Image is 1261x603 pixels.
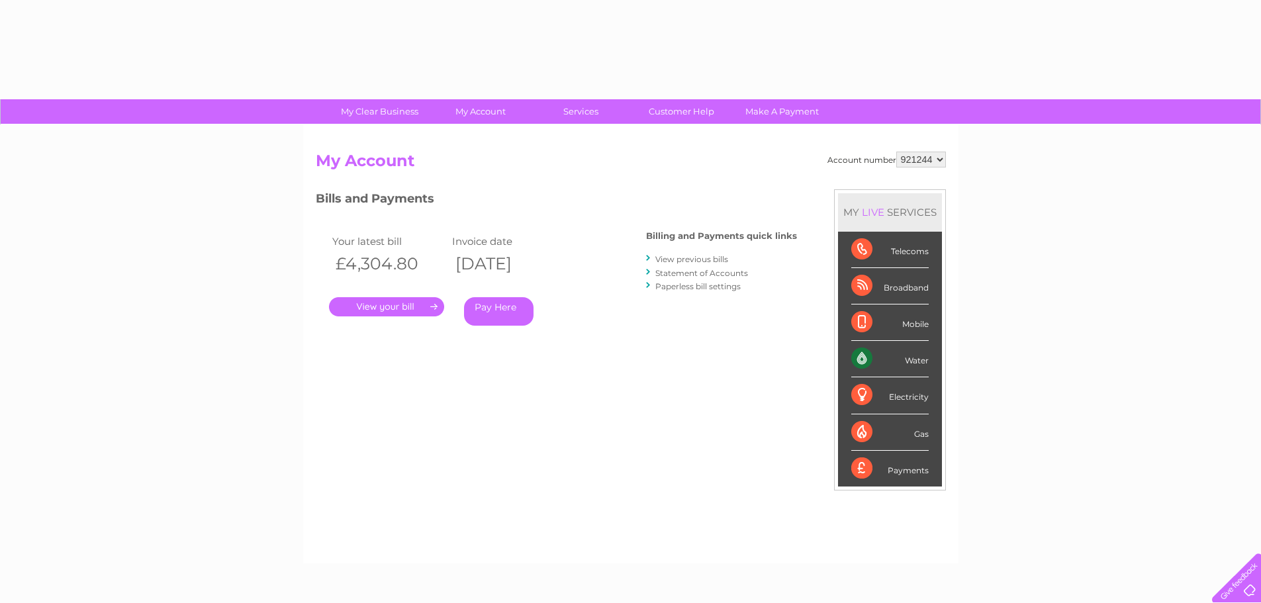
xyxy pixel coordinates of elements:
td: Your latest bill [329,232,449,250]
div: MY SERVICES [838,193,942,231]
div: Mobile [851,304,929,341]
div: Account number [827,152,946,167]
a: View previous bills [655,254,728,264]
div: Broadband [851,268,929,304]
th: £4,304.80 [329,250,449,277]
td: Invoice date [449,232,569,250]
a: Make A Payment [727,99,837,124]
a: My Clear Business [325,99,434,124]
a: . [329,297,444,316]
h3: Bills and Payments [316,189,797,212]
a: Statement of Accounts [655,268,748,278]
h2: My Account [316,152,946,177]
div: Electricity [851,377,929,414]
a: My Account [426,99,535,124]
div: Payments [851,451,929,487]
div: Gas [851,414,929,451]
a: Customer Help [627,99,736,124]
div: Water [851,341,929,377]
div: LIVE [859,206,887,218]
a: Pay Here [464,297,534,326]
a: Paperless bill settings [655,281,741,291]
div: Telecoms [851,232,929,268]
th: [DATE] [449,250,569,277]
a: Services [526,99,635,124]
h4: Billing and Payments quick links [646,231,797,241]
